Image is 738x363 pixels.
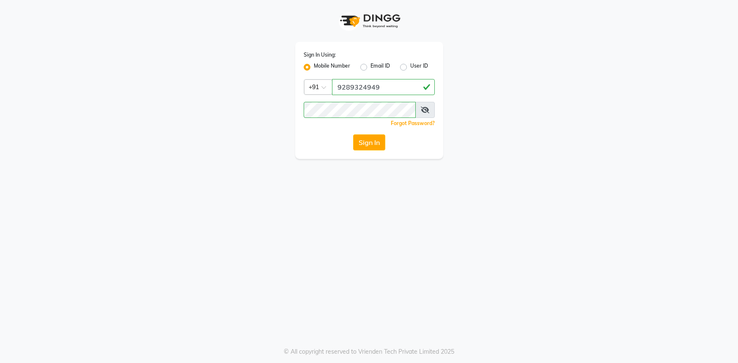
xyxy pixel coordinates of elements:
img: logo1.svg [335,8,403,33]
label: Email ID [370,62,390,72]
button: Sign In [353,134,385,150]
a: Forgot Password? [391,120,435,126]
label: Sign In Using: [304,51,336,59]
label: Mobile Number [314,62,350,72]
label: User ID [410,62,428,72]
input: Username [304,102,416,118]
input: Username [332,79,435,95]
